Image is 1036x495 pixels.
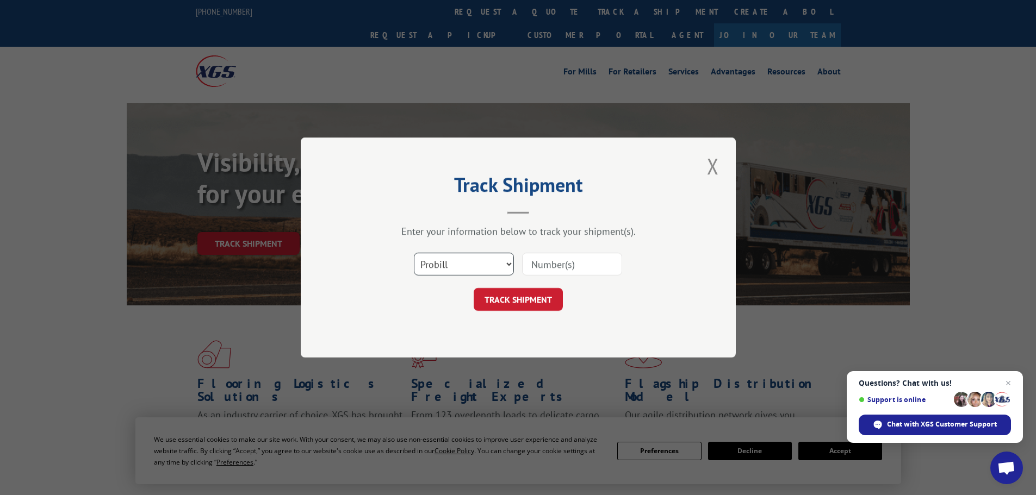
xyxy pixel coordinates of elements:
[859,396,950,404] span: Support is online
[355,177,681,198] h2: Track Shipment
[355,225,681,237] div: Enter your information below to track your shipment(s).
[522,253,622,275] input: Number(s)
[704,151,722,181] button: Close modal
[859,379,1011,387] span: Questions? Chat with us!
[990,452,1023,484] a: Open chat
[887,419,997,429] span: Chat with XGS Customer Support
[859,415,1011,435] span: Chat with XGS Customer Support
[474,288,563,311] button: TRACK SHIPMENT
